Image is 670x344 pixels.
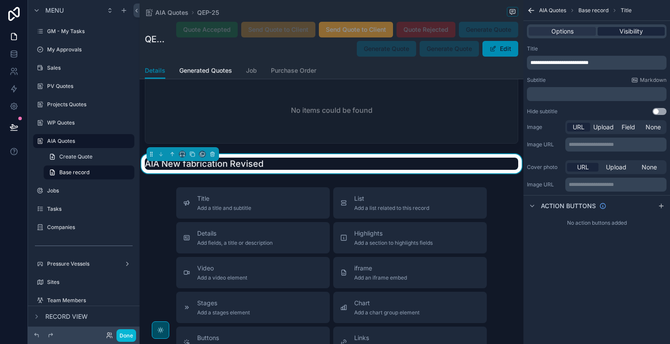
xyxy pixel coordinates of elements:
[197,229,273,238] span: Details
[642,163,657,172] span: None
[197,274,247,281] span: Add a video element
[59,153,92,160] span: Create Quote
[551,27,574,36] span: Options
[527,181,562,188] label: Image URL
[176,292,330,323] button: StagesAdd a stages element
[523,216,670,230] div: No action buttons added
[47,101,133,108] label: Projects Quotes
[646,123,661,132] span: None
[179,63,232,80] a: Generated Quotes
[47,187,133,194] label: Jobs
[354,299,420,307] span: Chart
[33,24,134,38] a: GM - My Tasks
[145,8,188,17] a: AIA Quotes
[565,178,667,192] div: scrollable content
[47,279,133,286] label: Sites
[354,229,433,238] span: Highlights
[47,28,133,35] label: GM - My Tasks
[145,63,165,79] a: Details
[593,123,614,132] span: Upload
[47,138,129,145] label: AIA Quotes
[33,61,134,75] a: Sales
[246,66,257,75] span: Job
[197,8,219,17] a: QEP-25
[333,257,487,288] button: iframeAdd an iframe embed
[622,123,635,132] span: Field
[47,206,133,212] label: Tasks
[354,309,420,316] span: Add a chart group element
[354,239,433,246] span: Add a section to highlights fields
[354,194,429,203] span: List
[527,164,562,171] label: Cover photo
[45,6,64,15] span: Menu
[577,163,589,172] span: URL
[47,46,133,53] label: My Approvals
[197,194,251,203] span: Title
[155,8,188,17] span: AIA Quotes
[197,205,251,212] span: Add a title and subtitle
[45,312,88,321] span: Record view
[197,264,247,273] span: Video
[33,275,134,289] a: Sites
[145,66,165,75] span: Details
[197,334,259,342] span: Buttons
[527,45,538,52] label: Title
[354,334,391,342] span: Links
[59,169,89,176] span: Base record
[33,220,134,234] a: Companies
[47,64,133,71] label: Sales
[354,274,407,281] span: Add an iframe embed
[354,205,429,212] span: Add a list related to this record
[44,165,134,179] a: Base record
[578,7,608,14] span: Base record
[47,119,133,126] label: WP Quotes
[573,123,585,132] span: URL
[197,239,273,246] span: Add fields, a title or description
[33,134,134,148] a: AIA Quotes
[333,292,487,323] button: ChartAdd a chart group element
[33,116,134,130] a: WP Quotes
[539,7,566,14] span: AIA Quotes
[33,184,134,198] a: Jobs
[33,202,134,216] a: Tasks
[565,138,667,152] div: scrollable content
[33,43,134,57] a: My Approvals
[33,257,134,271] a: Pressure Vessels
[33,79,134,93] a: PV Quotes
[47,260,120,267] label: Pressure Vessels
[33,293,134,307] a: Team Members
[271,63,316,80] a: Purchase Order
[333,222,487,253] button: HighlightsAdd a section to highlights fields
[631,77,667,84] a: Markdown
[527,108,557,115] label: Hide subtitle
[333,187,487,219] button: ListAdd a list related to this record
[527,56,667,70] div: scrollable content
[271,66,316,75] span: Purchase Order
[354,264,407,273] span: iframe
[197,309,250,316] span: Add a stages element
[197,299,250,307] span: Stages
[179,66,232,75] span: Generated Quotes
[145,158,263,170] h1: AIA New fabrication Revised
[33,98,134,111] a: Projects Quotes
[176,187,330,219] button: TitleAdd a title and subtitle
[176,257,330,288] button: VideoAdd a video element
[640,77,667,84] span: Markdown
[527,87,667,101] div: scrollable content
[621,7,632,14] span: Title
[527,77,546,84] label: Subtitle
[176,222,330,253] button: DetailsAdd fields, a title or description
[47,224,133,231] label: Companies
[47,83,133,90] label: PV Quotes
[482,41,518,57] button: Edit
[246,63,257,80] a: Job
[527,124,562,131] label: Image
[116,329,136,342] button: Done
[47,297,133,304] label: Team Members
[44,150,134,164] a: Create Quote
[541,202,596,210] span: Action buttons
[527,141,562,148] label: Image URL
[619,27,643,36] span: Visibility
[606,163,626,172] span: Upload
